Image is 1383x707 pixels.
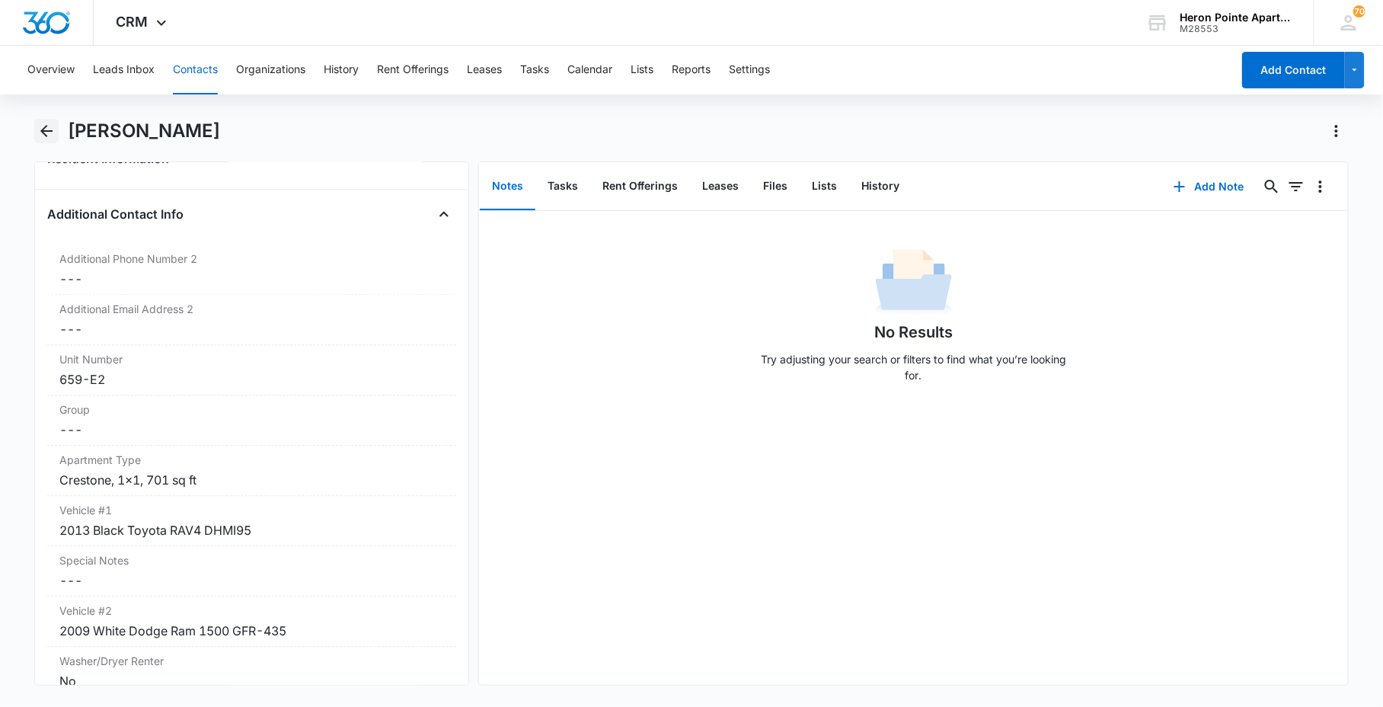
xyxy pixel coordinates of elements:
[59,471,444,489] div: Crestone, 1x1, 701 sq ft
[59,401,444,417] label: Group
[59,552,444,568] label: Special Notes
[47,496,456,546] div: Vehicle #12013 Black Toyota RAV4 DHMI95
[1353,5,1365,18] div: notifications count
[754,351,1074,383] p: Try adjusting your search or filters to find what you’re looking for.
[874,321,953,344] h1: No Results
[59,603,444,619] label: Vehicle #2
[47,345,456,395] div: Unit Number659-E2
[690,163,751,210] button: Leases
[849,163,912,210] button: History
[1324,119,1349,143] button: Actions
[59,502,444,518] label: Vehicle #1
[876,245,952,321] img: No Data
[324,46,359,94] button: History
[236,46,305,94] button: Organizations
[520,46,549,94] button: Tasks
[47,647,456,697] div: Washer/Dryer RenterNo
[117,14,149,30] span: CRM
[47,295,456,345] div: Additional Email Address 2---
[377,46,449,94] button: Rent Offerings
[631,46,653,94] button: Lists
[1180,11,1292,24] div: account name
[59,672,444,690] div: No
[59,301,444,317] label: Additional Email Address 2
[59,622,444,640] div: 2009 White Dodge Ram 1500 GFR-435
[59,270,444,288] dd: ---
[59,251,444,267] label: Additional Phone Number 2
[47,205,184,223] h4: Additional Contact Info
[1353,5,1365,18] span: 70
[59,421,444,439] dd: ---
[34,119,58,143] button: Back
[173,46,218,94] button: Contacts
[59,452,444,468] label: Apartment Type
[480,163,535,210] button: Notes
[93,46,155,94] button: Leads Inbox
[800,163,849,210] button: Lists
[59,370,444,389] div: 659-E2
[751,163,800,210] button: Files
[1308,174,1333,199] button: Overflow Menu
[567,46,612,94] button: Calendar
[432,202,456,226] button: Close
[535,163,590,210] button: Tasks
[729,46,770,94] button: Settings
[1242,52,1345,88] button: Add Contact
[47,395,456,446] div: Group---
[1180,24,1292,34] div: account id
[47,546,456,597] div: Special Notes---
[59,320,444,338] dd: ---
[47,597,456,647] div: Vehicle #22009 White Dodge Ram 1500 GFR-435
[59,351,444,367] label: Unit Number
[1260,174,1284,199] button: Search...
[1158,168,1260,205] button: Add Note
[1284,174,1308,199] button: Filters
[672,46,711,94] button: Reports
[47,446,456,496] div: Apartment TypeCrestone, 1x1, 701 sq ft
[59,653,444,669] label: Washer/Dryer Renter
[467,46,502,94] button: Leases
[68,120,220,142] h1: [PERSON_NAME]
[27,46,75,94] button: Overview
[590,163,690,210] button: Rent Offerings
[47,245,456,295] div: Additional Phone Number 2---
[59,521,444,539] div: 2013 Black Toyota RAV4 DHMI95
[59,571,444,590] dd: ---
